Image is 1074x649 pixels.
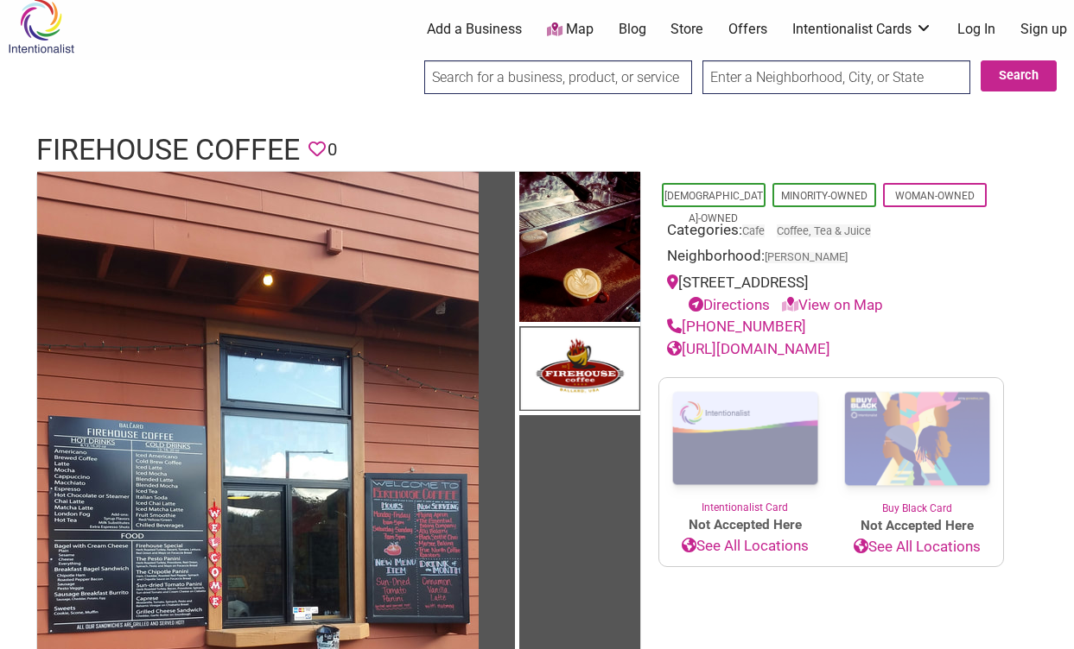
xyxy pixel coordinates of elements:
[831,378,1003,516] a: Buy Black Card
[781,190,867,202] a: Minority-Owned
[667,340,830,357] a: [URL][DOMAIN_NAME]
[895,190,975,202] a: Woman-Owned
[667,272,995,316] div: [STREET_ADDRESS]
[782,296,883,313] a: View on Map
[957,20,995,39] a: Log In
[659,378,831,500] img: Intentionalist Card
[702,60,970,94] input: Enter a Neighborhood, City, or State
[327,136,337,163] span: 0
[424,60,692,94] input: Search for a business, product, or service
[36,129,300,171] h1: Firehouse Coffee
[670,20,703,39] a: Store
[1020,20,1067,39] a: Sign up
[831,516,1003,536] span: Not Accepted Here
[831,536,1003,558] a: See All Locations
[981,60,1057,91] button: Search
[742,224,765,237] a: Cafe
[659,535,831,558] a: See All Locations
[427,20,522,39] a: Add a Business
[667,318,806,335] a: [PHONE_NUMBER]
[777,224,871,237] a: Coffee, Tea & Juice
[664,190,763,224] a: [DEMOGRAPHIC_DATA]-Owned
[659,378,831,515] a: Intentionalist Card
[667,245,995,272] div: Neighborhood:
[792,20,932,39] a: Intentionalist Cards
[728,20,767,39] a: Offers
[547,20,594,40] a: Map
[659,515,831,535] span: Not Accepted Here
[765,252,848,263] span: [PERSON_NAME]
[831,378,1003,501] img: Buy Black Card
[619,20,646,39] a: Blog
[667,219,995,246] div: Categories:
[689,296,770,313] a: Directions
